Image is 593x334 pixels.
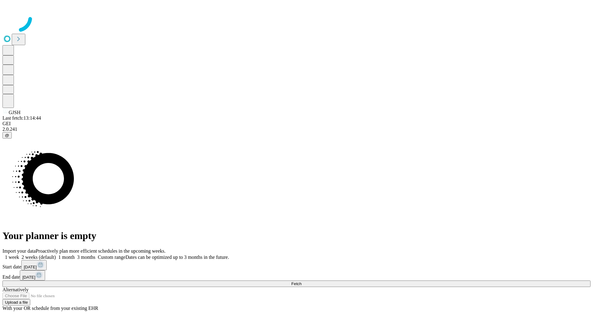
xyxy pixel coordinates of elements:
[20,270,45,280] button: [DATE]
[21,260,47,270] button: [DATE]
[2,132,12,139] button: @
[2,121,591,126] div: GEI
[5,255,19,260] span: 1 week
[58,255,75,260] span: 1 month
[22,255,56,260] span: 2 weeks (default)
[2,126,591,132] div: 2.0.241
[2,306,98,311] span: With your OR schedule from your existing EHR
[98,255,125,260] span: Custom range
[24,265,37,269] span: [DATE]
[2,248,36,254] span: Import your data
[77,255,95,260] span: 3 months
[2,299,30,306] button: Upload a file
[9,110,20,115] span: GJSH
[2,287,28,292] span: Alternatively
[291,281,301,286] span: Fetch
[36,248,166,254] span: Proactively plan more efficient schedules in the upcoming weeks.
[5,133,9,138] span: @
[2,230,591,242] h1: Your planner is empty
[2,115,41,121] span: Last fetch: 13:14:44
[125,255,229,260] span: Dates can be optimized up to 3 months in the future.
[22,275,35,280] span: [DATE]
[2,270,591,280] div: End date
[2,260,591,270] div: Start date
[2,280,591,287] button: Fetch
